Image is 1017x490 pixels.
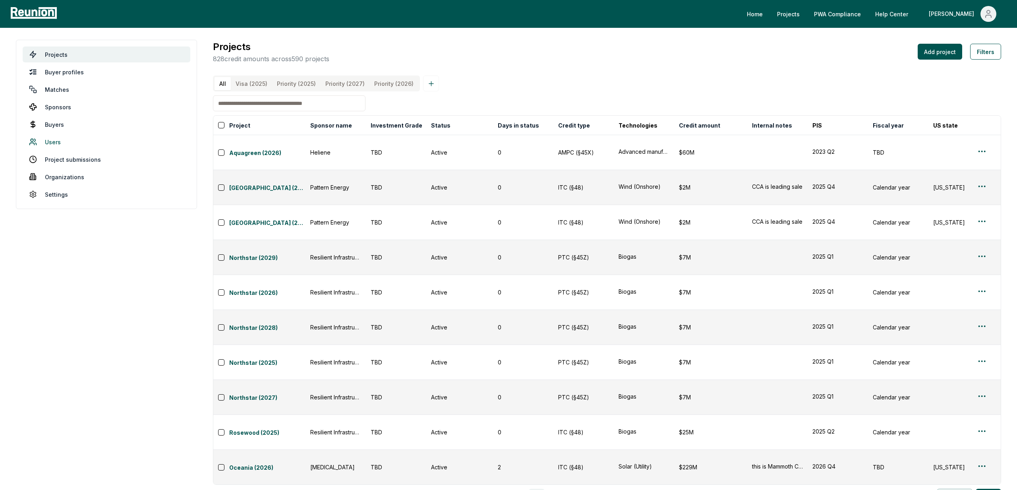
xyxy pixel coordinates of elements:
[310,288,361,296] div: Resilient Infrastructure Group
[229,182,305,193] button: [GEOGRAPHIC_DATA] (2025)
[229,252,305,263] button: Northstar (2029)
[23,134,190,150] a: Users
[498,183,549,192] div: 0
[272,77,321,90] button: Priority (2025)
[933,183,984,192] div: [US_STATE]
[498,323,549,331] div: 0
[431,393,488,401] div: Active
[812,217,863,226] div: 2025 Q4
[873,218,924,227] div: Calendar year
[310,183,361,192] div: Pattern Energy
[310,323,361,331] div: Resilient Infrastructure Group
[229,358,305,368] a: Northstar (2025)
[619,322,669,331] div: Biogas
[679,358,742,366] div: $7M
[371,393,421,401] div: TBD
[873,428,924,436] div: Calendar year
[812,287,863,296] div: 2025 Q1
[812,427,863,436] div: 2025 Q2
[812,357,863,366] button: 2025 Q1
[812,392,863,401] button: 2025 Q1
[431,148,488,157] div: Active
[808,6,867,22] a: PWA Compliance
[231,77,272,90] button: Visa (2025)
[558,393,609,401] div: PTC (§45Z)
[23,186,190,202] a: Settings
[812,462,863,471] div: 2026 Q4
[558,148,609,157] div: AMPC (§45X)
[871,117,905,133] button: Fiscal year
[873,393,924,401] div: Calendar year
[310,218,361,227] div: Pattern Energy
[933,218,984,227] div: [US_STATE]
[310,393,361,401] div: Resilient Infrastructure Group
[229,427,305,438] button: Rosewood (2025)
[679,253,742,261] div: $7M
[310,358,361,366] div: Resilient Infrastructure Group
[371,428,421,436] div: TBD
[619,462,669,471] button: Solar (Utility)
[431,463,488,471] div: Active
[371,183,421,192] div: TBD
[371,323,421,331] div: TBD
[498,148,549,157] div: 0
[812,322,863,331] button: 2025 Q1
[371,148,421,157] div: TBD
[369,77,418,90] button: Priority (2026)
[229,254,305,263] a: Northstar (2029)
[215,77,231,90] button: All
[496,117,541,133] button: Days in status
[929,6,977,22] div: [PERSON_NAME]
[371,253,421,261] div: TBD
[229,392,305,403] button: Northstar (2027)
[23,46,190,62] a: Projects
[429,117,452,133] button: Status
[229,463,305,473] a: Oceania (2026)
[229,147,305,158] button: Aquagreen (2026)
[873,463,924,471] div: TBD
[310,253,361,261] div: Resilient Infrastructure Group
[741,6,1009,22] nav: Main
[371,463,421,471] div: TBD
[229,462,305,473] button: Oceania (2026)
[371,288,421,296] div: TBD
[933,463,984,471] div: [US_STATE]
[677,117,722,133] button: Credit amount
[23,64,190,80] a: Buyer profiles
[23,99,190,115] a: Sponsors
[752,462,803,471] div: this is Mammoth Central I
[371,218,421,227] div: TBD
[619,357,669,366] button: Biogas
[619,287,669,296] button: Biogas
[679,288,742,296] div: $7M
[812,182,863,191] div: 2025 Q4
[310,428,361,436] div: Resilient Infrastructure Group
[558,183,609,192] div: ITC (§48)
[619,427,669,436] div: Biogas
[229,287,305,298] button: Northstar (2026)
[228,117,252,133] button: Project
[310,148,361,157] div: Heliene
[558,358,609,366] div: PTC (§45Z)
[741,6,769,22] a: Home
[873,148,924,157] div: TBD
[752,182,803,191] div: CCA is leading sale
[229,323,305,333] a: Northstar (2028)
[873,323,924,331] div: Calendar year
[619,252,669,261] button: Biogas
[558,288,609,296] div: PTC (§45Z)
[771,6,806,22] a: Projects
[679,428,742,436] div: $25M
[679,218,742,227] div: $2M
[213,40,329,54] h3: Projects
[431,183,488,192] div: Active
[229,428,305,438] a: Rosewood (2025)
[23,169,190,185] a: Organizations
[558,323,609,331] div: PTC (§45Z)
[812,252,863,261] button: 2025 Q1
